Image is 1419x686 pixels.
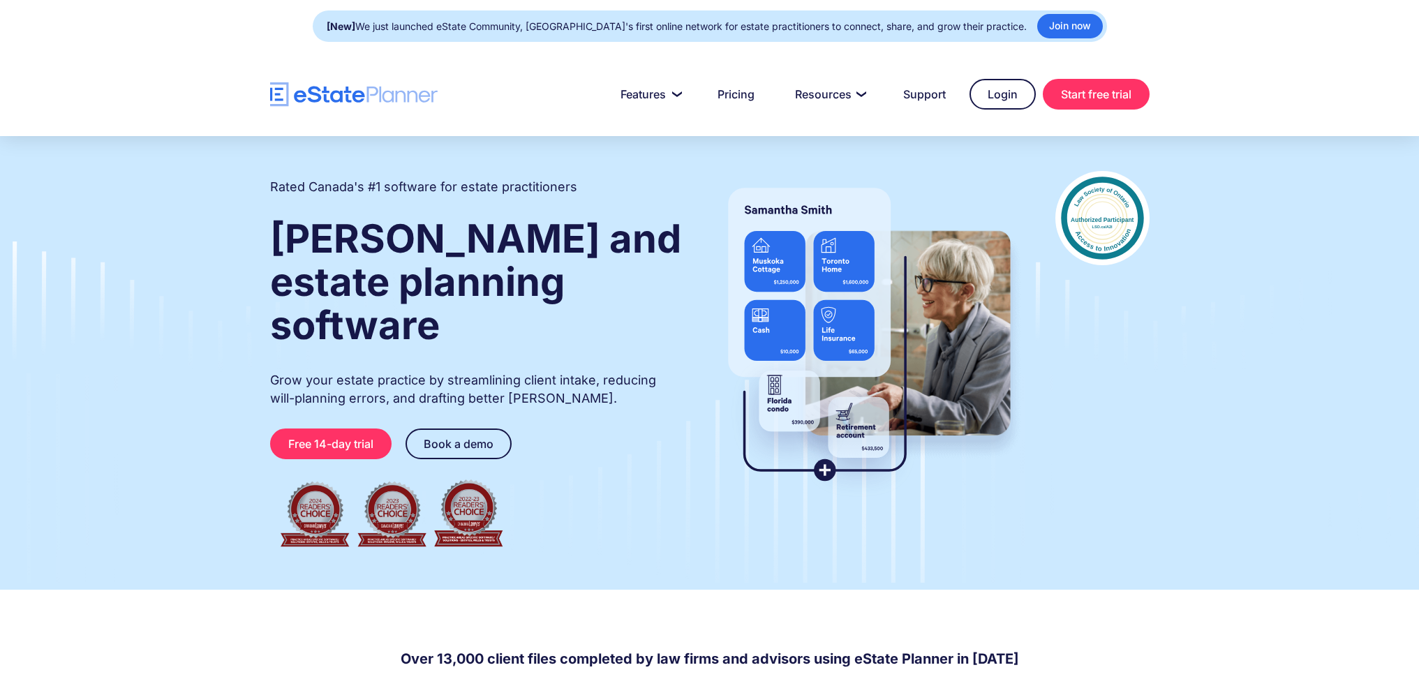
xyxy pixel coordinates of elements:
[711,171,1027,499] img: estate planner showing wills to their clients, using eState Planner, a leading estate planning so...
[604,80,694,108] a: Features
[270,178,577,196] h2: Rated Canada's #1 software for estate practitioners
[1037,14,1103,38] a: Join now
[270,428,392,459] a: Free 14-day trial
[270,371,683,408] p: Grow your estate practice by streamlining client intake, reducing will-planning errors, and draft...
[406,428,512,459] a: Book a demo
[270,215,681,349] strong: [PERSON_NAME] and estate planning software
[327,20,355,32] strong: [New]
[886,80,963,108] a: Support
[401,649,1019,669] h4: Over 13,000 client files completed by law firms and advisors using eState Planner in [DATE]
[1043,79,1150,110] a: Start free trial
[701,80,771,108] a: Pricing
[969,79,1036,110] a: Login
[270,82,438,107] a: home
[327,17,1027,36] div: We just launched eState Community, [GEOGRAPHIC_DATA]'s first online network for estate practition...
[778,80,879,108] a: Resources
